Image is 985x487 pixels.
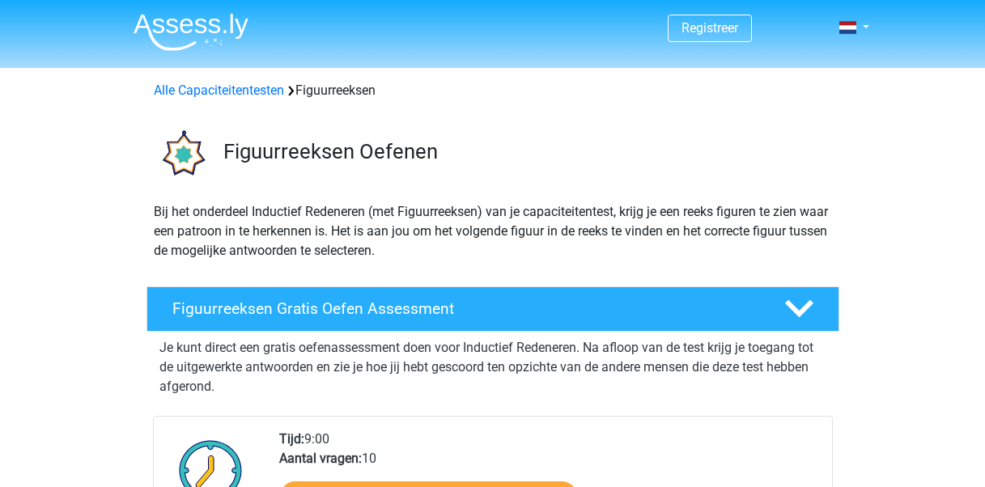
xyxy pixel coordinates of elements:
[154,202,832,260] p: Bij het onderdeel Inductief Redeneren (met Figuurreeksen) van je capaciteitentest, krijg je een r...
[154,83,284,98] a: Alle Capaciteitentesten
[223,139,826,164] h3: Figuurreeksen Oefenen
[134,13,248,51] img: Assessly
[681,20,738,36] a: Registreer
[140,286,846,332] a: Figuurreeksen Gratis Oefen Assessment
[172,299,758,318] h4: Figuurreeksen Gratis Oefen Assessment
[147,120,216,188] img: figuurreeksen
[147,81,839,100] div: Figuurreeksen
[279,431,304,447] b: Tijd:
[159,338,826,396] p: Je kunt direct een gratis oefenassessment doen voor Inductief Redeneren. Na afloop van de test kr...
[279,451,362,466] b: Aantal vragen:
